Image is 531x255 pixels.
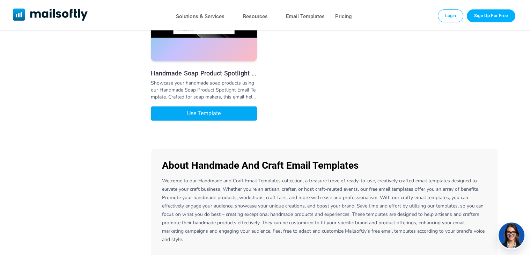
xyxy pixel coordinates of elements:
[438,9,464,22] a: Login
[286,12,325,22] a: Email Templates
[497,223,525,248] img: agent
[13,8,88,21] img: Mailsoftly Logo
[13,8,88,22] a: Mailsoftly
[151,106,257,121] a: Use Template
[467,9,515,22] a: Trial
[162,177,486,244] div: Welcome to our Handmade and Craft Email Templates collection, a treasure trove of ready-to-use, c...
[151,70,257,77] a: Handmade Soap Product Spotlight Email Template
[162,160,486,171] h3: About Handmade And Craft Email Templates
[151,80,257,101] div: Showcase your handmade soap products using our Handmade Soap Product Spotlight Email Template. Cr...
[335,12,352,22] a: Pricing
[176,12,224,22] a: Solutions & Services
[243,12,268,22] a: Resources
